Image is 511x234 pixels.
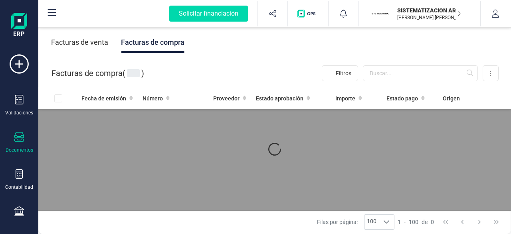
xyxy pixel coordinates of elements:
[51,65,144,81] div: Facturas de compra ( )
[472,214,487,230] button: Next Page
[368,1,471,26] button: SISISTEMATIZACION ARQUITECTONICA EN REFORMAS SL[PERSON_NAME] [PERSON_NAME]
[398,218,401,226] span: 1
[5,110,33,116] div: Validaciones
[5,184,33,190] div: Contabilidad
[431,218,434,226] span: 0
[213,94,240,102] span: Proveedor
[397,14,461,21] p: [PERSON_NAME] [PERSON_NAME]
[397,6,461,14] p: SISTEMATIZACION ARQUITECTONICA EN REFORMAS SL
[372,5,389,22] img: SI
[81,94,126,102] span: Fecha de emisión
[409,218,418,226] span: 100
[455,214,470,230] button: Previous Page
[364,215,379,229] span: 100
[363,65,478,81] input: Buscar...
[160,1,257,26] button: Solicitar financiación
[443,94,460,102] span: Origen
[293,1,323,26] button: Logo de OPS
[386,94,418,102] span: Estado pago
[143,94,163,102] span: Número
[398,218,434,226] div: -
[336,69,351,77] span: Filtros
[6,147,33,153] div: Documentos
[335,94,355,102] span: Importe
[169,6,248,22] div: Solicitar financiación
[317,214,394,230] div: Filas por página:
[297,10,319,18] img: Logo de OPS
[489,214,504,230] button: Last Page
[322,65,358,81] button: Filtros
[121,32,184,53] div: Facturas de compra
[422,218,428,226] span: de
[51,32,108,53] div: Facturas de venta
[256,94,303,102] span: Estado aprobación
[11,13,27,38] img: Logo Finanedi
[438,214,453,230] button: First Page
